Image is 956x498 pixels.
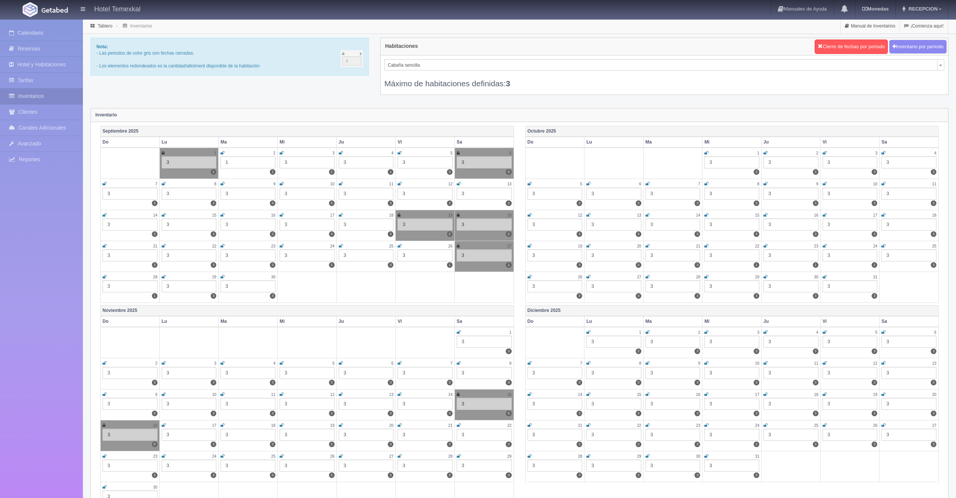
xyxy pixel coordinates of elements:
[645,460,701,472] div: 3
[162,398,217,410] div: 3
[694,293,700,299] label: 3
[813,293,818,299] label: 3
[506,231,511,237] label: 2
[447,262,453,268] label: 1
[388,262,393,268] label: 3
[447,169,453,175] label: 3
[823,156,878,168] div: 3
[506,262,511,268] label: 1
[152,411,158,416] label: 3
[457,460,512,472] div: 3
[580,182,582,186] small: 5
[280,218,335,231] div: 3
[220,218,275,231] div: 3
[152,472,158,478] label: 3
[586,218,641,231] div: 3
[872,231,877,237] label: 3
[586,367,641,379] div: 3
[763,188,818,200] div: 3
[586,460,641,472] div: 3
[457,188,512,200] div: 3
[880,137,939,148] th: Sa
[813,348,818,354] label: 3
[528,249,583,261] div: 3
[398,249,453,261] div: 3
[586,398,641,410] div: 3
[643,137,702,148] th: Ma
[506,472,511,478] label: 3
[280,188,335,200] div: 3
[130,23,152,29] a: Inventarios
[754,472,759,478] label: 3
[528,367,583,379] div: 3
[872,293,877,299] label: 3
[763,280,818,292] div: 3
[525,126,939,137] th: Octubre 2025
[398,188,453,200] div: 3
[528,188,583,200] div: 3
[388,411,393,416] label: 3
[813,231,818,237] label: 3
[872,169,877,175] label: 3
[270,262,275,268] label: 3
[841,19,899,34] a: Manual de Inventarios
[41,7,68,13] img: Getabed
[506,441,511,447] label: 3
[506,79,510,88] b: 3
[211,200,216,206] label: 3
[509,151,512,155] small: 6
[280,249,335,261] div: 3
[645,188,701,200] div: 3
[211,380,216,385] label: 3
[694,441,700,447] label: 3
[457,218,512,231] div: 3
[162,429,217,441] div: 3
[645,218,701,231] div: 3
[872,348,877,354] label: 3
[528,429,583,441] div: 3
[704,367,759,379] div: 3
[934,151,936,155] small: 4
[389,182,393,186] small: 11
[270,472,275,478] label: 3
[577,200,582,206] label: 3
[704,429,759,441] div: 3
[931,348,936,354] label: 3
[220,280,275,292] div: 3
[447,441,453,447] label: 3
[211,231,216,237] label: 3
[162,249,217,261] div: 3
[214,182,217,186] small: 8
[155,182,158,186] small: 7
[694,472,700,478] label: 3
[528,218,583,231] div: 3
[270,411,275,416] label: 3
[813,169,818,175] label: 3
[694,231,700,237] label: 3
[447,380,453,385] label: 3
[384,70,944,89] div: Máximo de habitaciones definidas:
[577,472,582,478] label: 3
[754,293,759,299] label: 3
[457,367,512,379] div: 3
[339,156,394,168] div: 3
[270,380,275,385] label: 3
[586,188,641,200] div: 3
[528,280,583,292] div: 3
[757,151,759,155] small: 1
[813,380,818,385] label: 3
[392,151,394,155] small: 4
[763,367,818,379] div: 3
[332,151,335,155] small: 3
[881,398,936,410] div: 3
[273,182,275,186] small: 9
[823,280,878,292] div: 3
[94,4,141,13] h4: Hotel Temexkal
[337,137,396,148] th: Ju
[694,200,700,206] label: 3
[457,156,512,168] div: 3
[645,398,701,410] div: 3
[506,169,511,175] label: 0
[280,156,335,168] div: 3
[636,441,641,447] label: 3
